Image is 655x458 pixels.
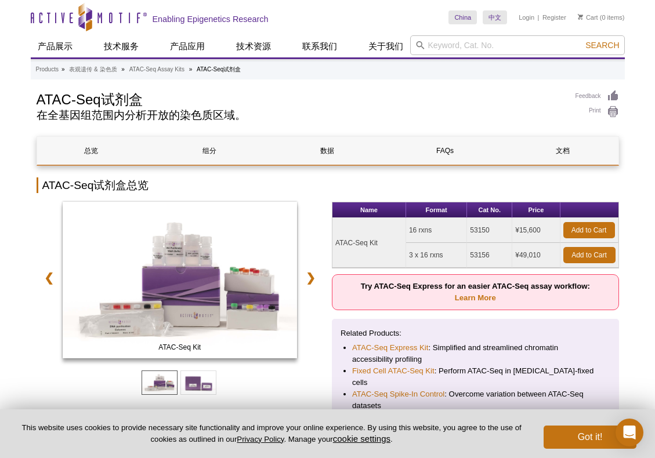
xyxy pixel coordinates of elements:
li: » [121,66,125,72]
th: Name [332,202,406,218]
li: | [538,10,540,24]
a: 联系我们 [295,35,344,57]
li: : Overcome variation between ATAC-Seq datasets [352,388,599,412]
li: » [61,66,65,72]
a: 表观遗传 & 染色质 [69,64,117,75]
div: Open Intercom Messenger [616,419,643,446]
td: ¥49,010 [512,243,560,268]
a: Feedback [576,90,619,103]
td: ¥15,600 [512,218,560,243]
a: FAQs [390,137,500,165]
td: 16 rxns [406,218,467,243]
a: Products [36,64,59,75]
span: Search [585,41,619,50]
th: Format [406,202,467,218]
a: 组分 [155,137,264,165]
a: ATAC-Seq Express Kit [352,342,428,354]
a: ❮ [37,264,61,291]
button: cookie settings [333,434,390,444]
a: 总览 [37,137,146,165]
li: (0 items) [578,10,625,24]
p: This website uses cookies to provide necessary site functionality and improve your online experie... [19,423,524,445]
li: » [189,66,193,72]
a: Fixed Cell ATAC-Seq Kit [352,365,435,377]
a: China [448,10,477,24]
a: ❯ [298,264,323,291]
a: Login [519,13,534,21]
a: Add to Cart [563,222,615,238]
p: Related Products: [341,328,610,339]
a: Register [542,13,566,21]
h1: ATAC-Seq试剂盒 [37,90,564,107]
a: Privacy Policy [237,435,284,444]
a: ATAC-Seq Assay Kits [129,64,184,75]
a: 数据 [273,137,382,165]
button: Got it! [544,426,636,449]
li: ATAC-Seq试剂盒 [197,66,241,72]
span: ATAC-Seq Kit [65,341,295,353]
input: Keyword, Cat. No. [410,35,625,55]
img: Your Cart [578,14,583,20]
th: Cat No. [467,202,512,218]
h2: 在全基因组范围内分析开放的染色质区域。 [37,110,564,121]
a: ATAC-Seq Kit [63,202,298,362]
td: ATAC-Seq Kit [332,218,406,268]
td: 3 x 16 rxns [406,243,467,268]
a: 产品展示 [31,35,79,57]
h2: ATAC-Seq试剂盒总览 [37,177,619,193]
a: Add to Cart [563,247,616,263]
a: ATAC-Seq Spike-In Control [352,388,444,400]
img: ATAC-Seq Kit [63,202,298,358]
a: Learn More [455,293,496,302]
a: 技术服务 [97,35,146,57]
a: Print [576,106,619,118]
td: 53150 [467,218,512,243]
strong: Try ATAC-Seq Express for an easier ATAC-Seq assay workflow: [361,282,590,302]
a: 技术资源 [229,35,278,57]
a: 文档 [508,137,617,165]
a: 关于我们 [361,35,410,57]
h2: Enabling Epigenetics Research [153,14,269,24]
li: : Simplified and streamlined chromatin accessibility profiling [352,342,599,365]
th: Price [512,202,560,218]
a: 中文 [483,10,507,24]
a: 产品应用 [163,35,212,57]
a: Cart [578,13,598,21]
button: Search [582,40,623,50]
td: 53156 [467,243,512,268]
li: : Perform ATAC-Seq in [MEDICAL_DATA]-fixed cells [352,365,599,388]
